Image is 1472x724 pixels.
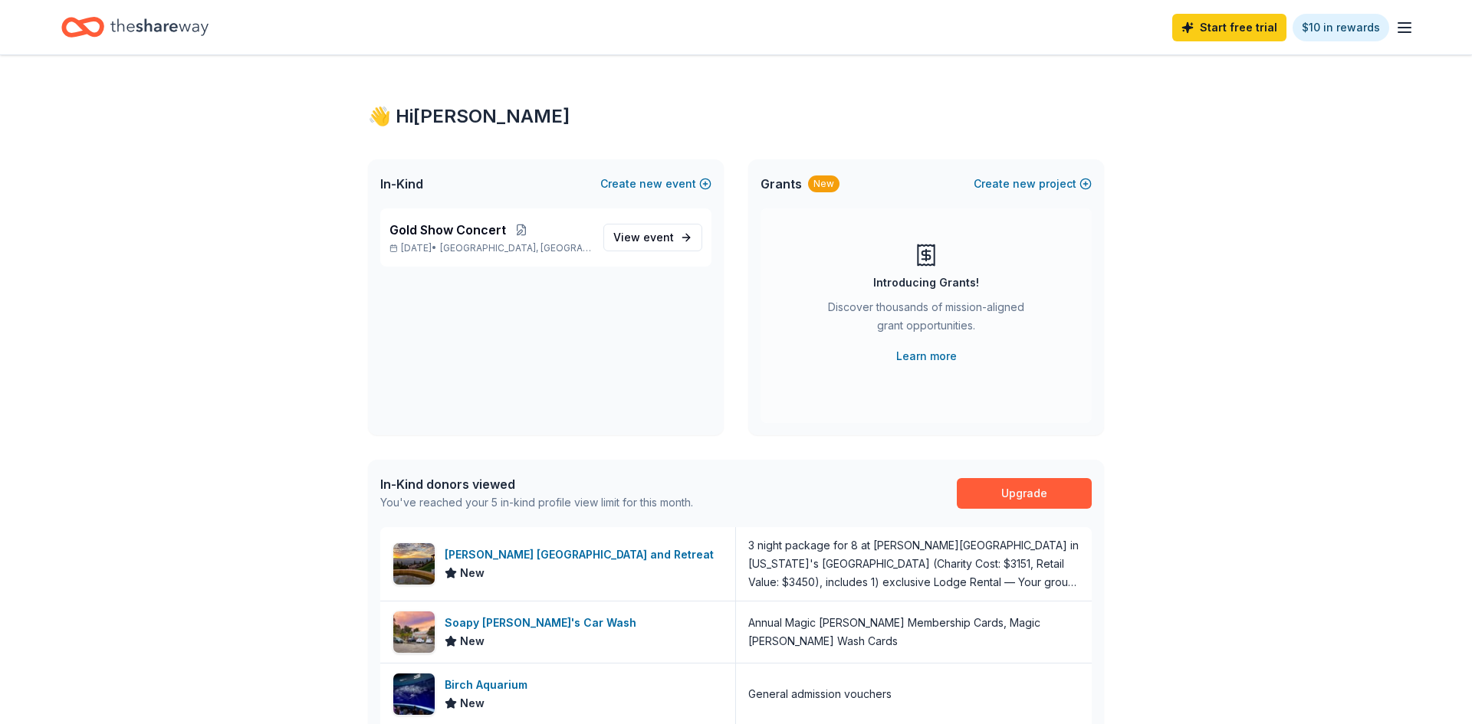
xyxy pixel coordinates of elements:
[61,9,209,45] a: Home
[445,676,534,694] div: Birch Aquarium
[460,564,485,582] span: New
[440,242,591,254] span: [GEOGRAPHIC_DATA], [GEOGRAPHIC_DATA]
[368,104,1104,129] div: 👋 Hi [PERSON_NAME]
[896,347,957,365] a: Learn more
[445,545,720,564] div: [PERSON_NAME] [GEOGRAPHIC_DATA] and Retreat
[600,175,711,193] button: Createnewevent
[603,224,702,251] a: View event
[389,242,591,254] p: [DATE] •
[460,694,485,713] span: New
[748,536,1079,591] div: 3 night package for 8 at [PERSON_NAME][GEOGRAPHIC_DATA] in [US_STATE]'s [GEOGRAPHIC_DATA] (Charit...
[873,274,979,292] div: Introducing Grants!
[761,175,802,193] span: Grants
[822,298,1030,341] div: Discover thousands of mission-aligned grant opportunities.
[957,478,1092,509] a: Upgrade
[393,543,435,585] img: Image for Downing Mountain Lodge and Retreat
[460,632,485,650] span: New
[393,673,435,715] img: Image for Birch Aquarium
[380,493,693,512] div: You've reached your 5 in-kind profile view limit for this month.
[393,611,435,653] img: Image for Soapy Joe's Car Wash
[613,228,674,247] span: View
[389,221,506,239] span: Gold Show Concert
[808,175,839,192] div: New
[380,175,423,193] span: In-Kind
[380,475,693,493] div: In-Kind donors viewed
[639,175,662,193] span: new
[1172,14,1286,41] a: Start free trial
[1293,14,1389,41] a: $10 in rewards
[748,685,892,703] div: General admission vouchers
[643,231,674,244] span: event
[445,614,642,632] div: Soapy [PERSON_NAME]'s Car Wash
[1013,175,1036,193] span: new
[748,614,1079,650] div: Annual Magic [PERSON_NAME] Membership Cards, Magic [PERSON_NAME] Wash Cards
[974,175,1092,193] button: Createnewproject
